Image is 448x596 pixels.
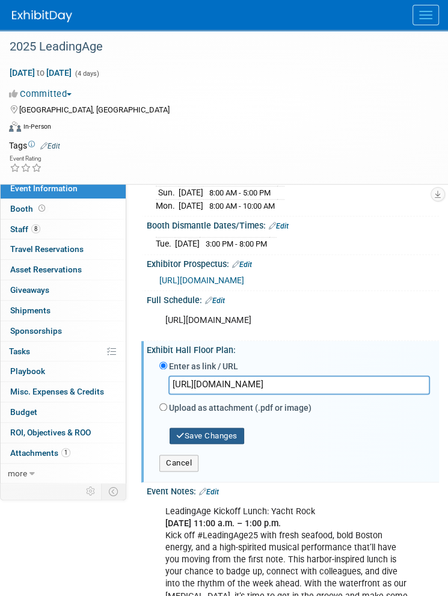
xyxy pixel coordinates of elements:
span: Shipments [10,306,51,315]
span: Sponsorships [10,326,62,336]
span: Event Information [10,183,78,193]
td: [DATE] [175,237,200,250]
a: [URL][DOMAIN_NAME] [159,275,244,285]
span: to [35,68,46,78]
div: Exhibitor Prospectus: [147,255,439,271]
a: Edit [199,488,219,496]
span: 8 [31,224,40,233]
div: Event Format [9,120,424,138]
span: [DATE] [DATE] [9,67,72,78]
a: ROI, Objectives & ROO [1,423,126,443]
a: Sponsorships [1,321,126,341]
div: Event Rating [10,156,42,162]
span: Misc. Expenses & Credits [10,387,104,396]
a: Edit [232,260,252,269]
a: Playbook [1,361,126,381]
button: Committed [9,88,76,100]
div: Booth Dismantle Dates/Times: [147,217,439,232]
span: ROI, Objectives & ROO [10,428,91,437]
a: Booth [1,199,126,219]
div: Full Schedule: [147,291,439,307]
td: [DATE] [179,186,203,200]
span: Asset Reservations [10,265,82,274]
a: Edit [269,222,289,230]
td: Mon. [156,199,179,212]
div: In-Person [23,122,51,131]
a: Giveaways [1,280,126,300]
label: Enter as link / URL [169,360,238,372]
td: Personalize Event Tab Strip [81,484,102,499]
a: Event Information [1,179,126,198]
button: Save Changes [170,428,244,444]
a: more [1,464,126,484]
a: Edit [40,142,60,150]
div: 2025 LeadingAge [5,36,424,58]
td: [DATE] [179,199,203,212]
a: Misc. Expenses & Credits [1,382,126,402]
a: Attachments1 [1,443,126,463]
img: ExhibitDay [12,10,72,22]
span: Tasks [9,346,30,356]
span: Giveaways [10,285,49,295]
span: (4 days) [74,70,99,78]
span: Booth [10,204,48,214]
span: Playbook [10,366,45,376]
span: 8:00 AM - 10:00 AM [209,201,275,210]
td: Tue. [156,237,175,250]
a: Tasks [1,342,126,361]
a: Asset Reservations [1,260,126,280]
label: Upload as attachment (.pdf or image) [169,402,311,414]
a: Budget [1,402,126,422]
div: Exhibit Hall Floor Plan: [147,341,439,356]
span: Attachments [10,448,70,458]
td: Toggle Event Tabs [102,484,126,499]
span: Budget [10,407,37,417]
td: Sun. [156,186,179,200]
div: [URL][DOMAIN_NAME] [157,309,417,333]
span: 1 [61,448,70,457]
b: [DATE] 11:00 a.m. [165,518,235,529]
td: Tags [9,140,60,152]
a: Edit [205,296,225,305]
button: Menu [413,5,439,25]
span: 8:00 AM - 5:00 PM [209,188,271,197]
b: 1:00 p.m. [245,518,281,529]
span: Booth not reserved yet [36,204,48,213]
button: Cancel [159,455,198,472]
a: Travel Reservations [1,239,126,259]
a: Staff8 [1,220,126,239]
span: 3:00 PM - 8:00 PM [206,239,267,248]
span: more [8,469,27,478]
div: Event Notes: [147,482,439,498]
a: Shipments [1,301,126,321]
span: Travel Reservations [10,244,84,254]
span: Staff [10,224,40,234]
img: Format-Inperson.png [9,121,21,131]
span: [GEOGRAPHIC_DATA], [GEOGRAPHIC_DATA] [19,105,170,114]
b: – [237,518,242,529]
